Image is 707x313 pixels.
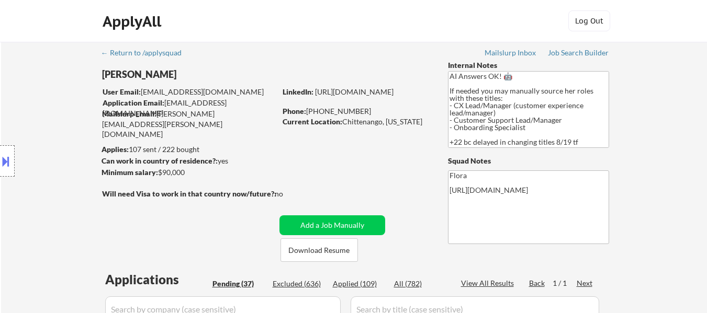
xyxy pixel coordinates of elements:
[102,167,276,178] div: $90,000
[461,278,517,288] div: View All Results
[273,279,325,289] div: Excluded (636)
[102,109,276,140] div: [PERSON_NAME][EMAIL_ADDRESS][PERSON_NAME][DOMAIN_NAME]
[101,49,192,59] a: ← Return to /applysquad
[553,278,577,288] div: 1 / 1
[283,117,431,127] div: Chittenango, [US_STATE]
[279,215,385,235] button: Add a Job Manually
[283,107,306,115] strong: Phone:
[394,279,446,289] div: All (782)
[102,189,276,198] strong: Will need Visa to work in that country now/future?:
[548,49,609,59] a: Job Search Builder
[103,98,276,118] div: [EMAIL_ADDRESS][DOMAIN_NAME]
[568,10,610,31] button: Log Out
[101,49,192,56] div: ← Return to /applysquad
[548,49,609,56] div: Job Search Builder
[485,49,537,59] a: Mailslurp Inbox
[283,117,342,126] strong: Current Location:
[333,279,385,289] div: Applied (109)
[283,87,313,96] strong: LinkedIn:
[485,49,537,56] div: Mailslurp Inbox
[105,273,209,286] div: Applications
[283,106,431,117] div: [PHONE_NUMBER]
[448,60,609,71] div: Internal Notes
[275,189,305,199] div: no
[315,87,394,96] a: [URL][DOMAIN_NAME]
[102,144,276,155] div: 107 sent / 222 bought
[102,68,317,81] div: [PERSON_NAME]
[577,278,593,288] div: Next
[280,238,358,262] button: Download Resume
[212,279,265,289] div: Pending (37)
[529,278,546,288] div: Back
[103,13,164,30] div: ApplyAll
[103,87,276,97] div: [EMAIL_ADDRESS][DOMAIN_NAME]
[448,156,609,166] div: Squad Notes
